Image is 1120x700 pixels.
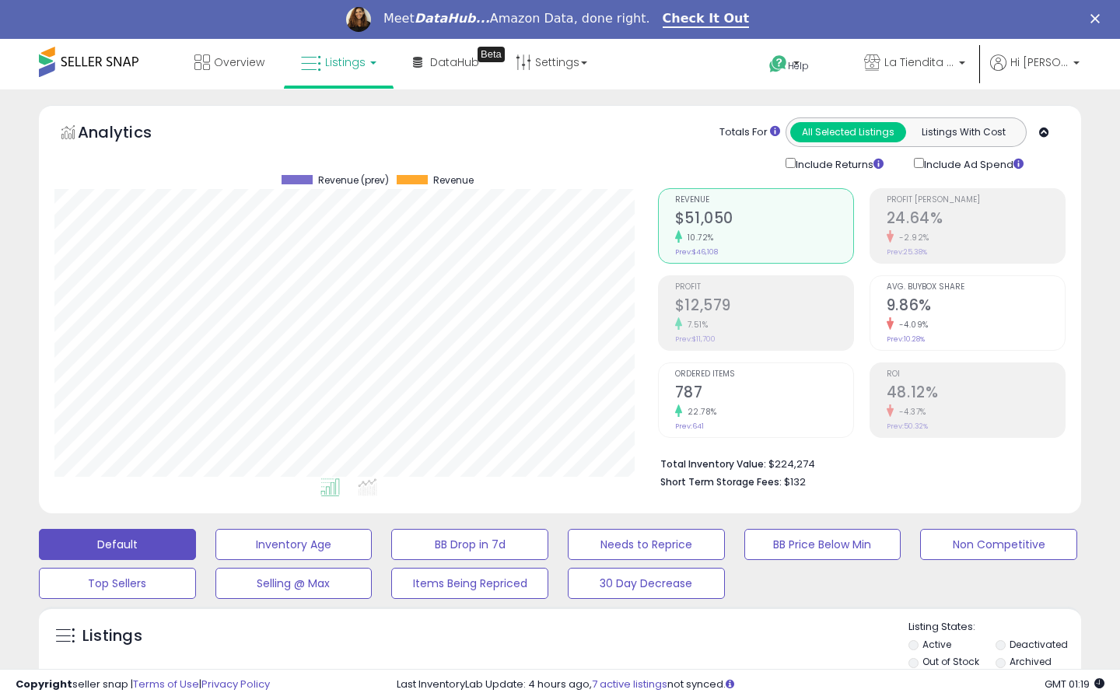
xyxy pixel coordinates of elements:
small: Prev: $11,700 [675,334,716,344]
a: Overview [183,39,276,86]
li: $224,274 [660,453,1054,472]
small: Prev: 25.38% [887,247,927,257]
a: Privacy Policy [201,677,270,691]
button: Listings With Cost [905,122,1021,142]
button: Inventory Age [215,529,373,560]
span: Profit [PERSON_NAME] [887,196,1065,205]
small: 22.78% [682,406,717,418]
div: Tooltip anchor [478,47,505,62]
b: Short Term Storage Fees: [660,475,782,488]
p: Listing States: [908,620,1082,635]
i: Get Help [768,54,788,74]
div: seller snap | | [16,677,270,692]
h2: 787 [675,383,853,404]
a: Check It Out [663,11,750,28]
i: DataHub... [415,11,490,26]
a: Hi [PERSON_NAME] [990,54,1080,89]
label: Active [922,638,951,651]
button: BB Price Below Min [744,529,901,560]
button: All Selected Listings [790,122,906,142]
button: BB Drop in 7d [391,529,548,560]
button: Needs to Reprice [568,529,725,560]
span: Ordered Items [675,370,853,379]
h2: 48.12% [887,383,1065,404]
h5: Listings [82,625,142,647]
button: Items Being Repriced [391,568,548,599]
span: Revenue [675,196,853,205]
span: Avg. Buybox Share [887,283,1065,292]
a: 7 active listings [592,677,667,691]
span: Help [788,59,809,72]
h2: $12,579 [675,296,853,317]
div: Include Returns [774,155,902,173]
button: Non Competitive [920,529,1077,560]
button: 30 Day Decrease [568,568,725,599]
span: 2025-09-12 01:19 GMT [1045,677,1104,691]
h5: Analytics [78,121,182,147]
label: Archived [1010,655,1052,668]
span: Revenue [433,175,474,186]
span: La Tiendita Distributions [884,54,954,70]
span: ROI [887,370,1065,379]
div: Close [1090,14,1106,23]
b: Total Inventory Value: [660,457,766,471]
h2: 24.64% [887,209,1065,230]
button: Default [39,529,196,560]
a: DataHub [401,39,491,86]
h2: 9.86% [887,296,1065,317]
small: 7.51% [682,319,709,331]
span: Overview [214,54,264,70]
small: -4.37% [894,406,926,418]
small: Prev: 10.28% [887,334,925,344]
span: Hi [PERSON_NAME] [1010,54,1069,70]
a: Listings [289,39,388,86]
label: Deactivated [1010,638,1068,651]
button: Selling @ Max [215,568,373,599]
div: Include Ad Spend [902,155,1048,173]
img: Profile image for Georgie [346,7,371,32]
small: Prev: 641 [675,422,704,431]
h2: $51,050 [675,209,853,230]
a: Settings [504,39,599,86]
button: Top Sellers [39,568,196,599]
a: La Tiendita Distributions [852,39,977,89]
small: -4.09% [894,319,929,331]
small: -2.92% [894,232,929,243]
span: Revenue (prev) [318,175,389,186]
a: Terms of Use [133,677,199,691]
span: $132 [784,474,806,489]
label: Out of Stock [922,655,979,668]
div: Last InventoryLab Update: 4 hours ago, not synced. [397,677,1104,692]
small: Prev: $46,108 [675,247,718,257]
small: 10.72% [682,232,714,243]
span: Listings [325,54,366,70]
span: Profit [675,283,853,292]
span: DataHub [430,54,479,70]
div: Meet Amazon Data, done right. [383,11,650,26]
div: Totals For [719,125,780,140]
a: Help [757,43,839,89]
small: Prev: 50.32% [887,422,928,431]
strong: Copyright [16,677,72,691]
